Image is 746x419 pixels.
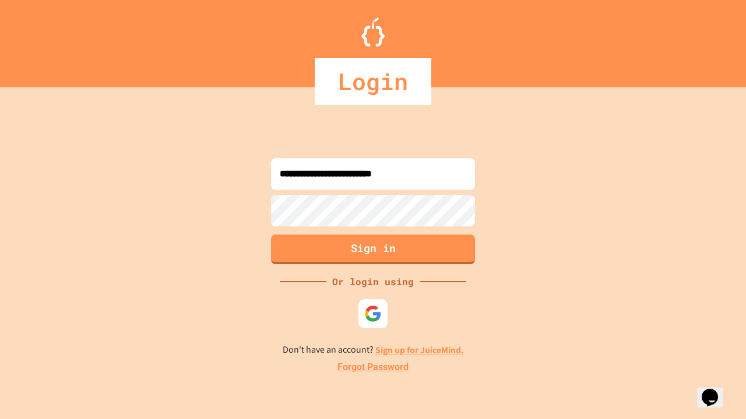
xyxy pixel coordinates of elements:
a: Forgot Password [337,360,409,374]
button: Sign in [271,235,475,264]
img: Logo.svg [361,17,385,47]
iframe: chat widget [697,372,734,407]
div: Or login using [326,275,420,289]
iframe: chat widget [649,322,734,371]
img: google-icon.svg [364,305,382,322]
a: Sign up for JuiceMind. [375,344,464,356]
p: Don't have an account? [283,343,464,357]
div: Login [315,58,431,105]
